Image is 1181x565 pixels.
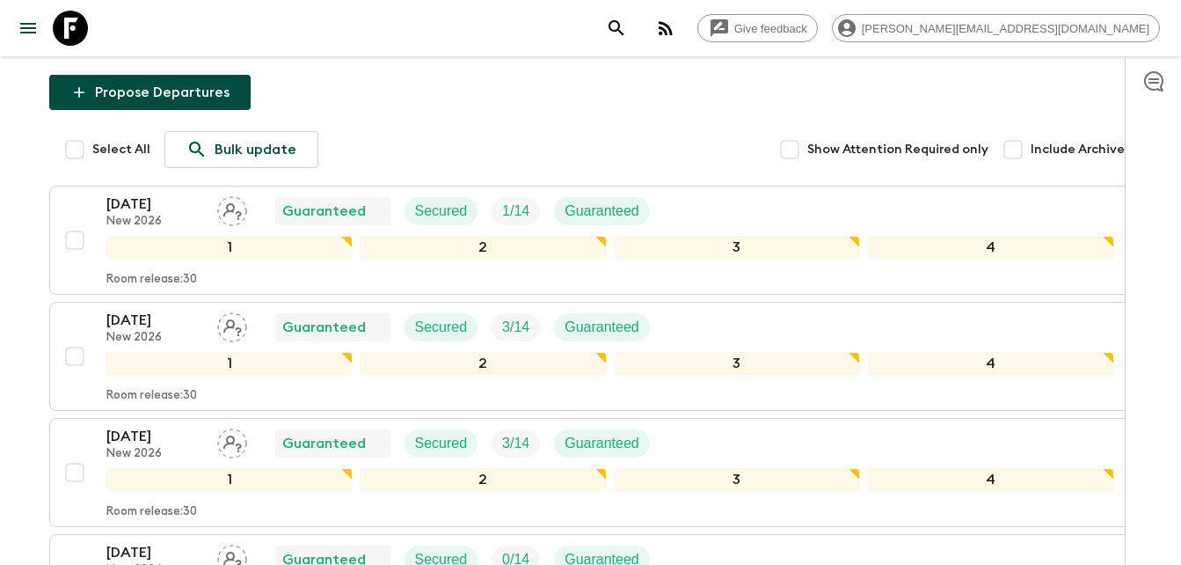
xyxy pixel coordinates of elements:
p: 3 / 14 [502,433,529,454]
p: 3 / 14 [502,317,529,338]
div: 1 [106,352,354,375]
p: New 2026 [106,447,203,461]
span: [PERSON_NAME][EMAIL_ADDRESS][DOMAIN_NAME] [852,22,1159,35]
p: Guaranteed [565,433,639,454]
p: Secured [415,317,468,338]
p: 1 / 14 [502,201,529,222]
div: 1 [106,468,354,491]
div: 3 [614,352,861,375]
p: Guaranteed [282,201,366,222]
p: [DATE] [106,542,203,563]
button: menu [11,11,46,46]
p: Guaranteed [565,201,639,222]
div: [PERSON_NAME][EMAIL_ADDRESS][DOMAIN_NAME] [832,14,1160,42]
p: [DATE] [106,310,203,331]
div: 2 [360,352,607,375]
button: Propose Departures [49,75,251,110]
span: Assign pack leader [217,318,247,332]
p: Guaranteed [282,433,366,454]
button: [DATE]New 2026Assign pack leaderGuaranteedSecuredTrip FillGuaranteed1234Room release:30 [49,302,1133,411]
div: Trip Fill [492,429,540,458]
div: 2 [360,468,607,491]
p: Secured [415,433,468,454]
div: 4 [867,352,1114,375]
p: New 2026 [106,331,203,345]
span: Assign pack leader [217,434,247,448]
p: Guaranteed [282,317,366,338]
p: Room release: 30 [106,389,197,403]
p: Room release: 30 [106,273,197,287]
p: Secured [415,201,468,222]
a: Bulk update [164,131,318,168]
span: Assign pack leader [217,202,247,216]
div: Trip Fill [492,197,540,225]
span: Give feedback [725,22,817,35]
div: 4 [867,468,1114,491]
div: Trip Fill [492,313,540,341]
div: Secured [405,429,478,458]
span: Assign pack leader [217,550,247,564]
div: 3 [614,236,861,259]
a: Give feedback [697,14,818,42]
button: search adventures [599,11,634,46]
p: [DATE] [106,194,203,215]
button: [DATE]New 2026Assign pack leaderGuaranteedSecuredTrip FillGuaranteed1234Room release:30 [49,418,1133,527]
p: Guaranteed [565,317,639,338]
button: [DATE]New 2026Assign pack leaderGuaranteedSecuredTrip FillGuaranteed1234Room release:30 [49,186,1133,295]
p: [DATE] [106,426,203,447]
div: 4 [867,236,1114,259]
p: Room release: 30 [106,505,197,519]
p: Bulk update [215,139,296,160]
p: New 2026 [106,215,203,229]
div: Secured [405,197,478,225]
span: Include Archived [1031,141,1133,158]
div: Secured [405,313,478,341]
span: Select All [92,141,150,158]
div: 2 [360,236,607,259]
div: 1 [106,236,354,259]
div: 3 [614,468,861,491]
span: Show Attention Required only [807,141,988,158]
